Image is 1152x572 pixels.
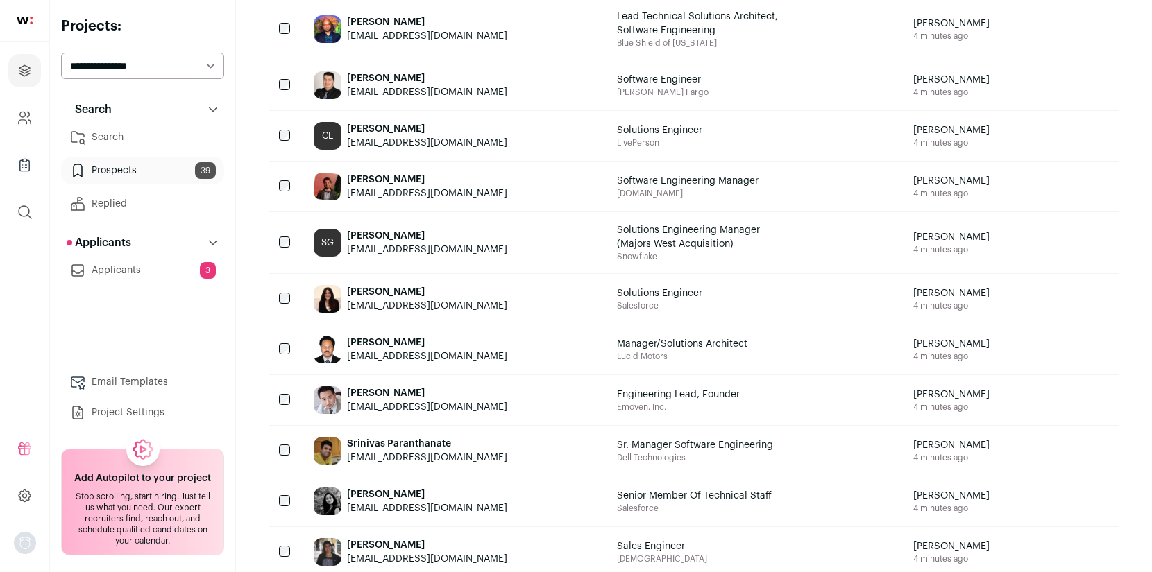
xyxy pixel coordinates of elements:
[913,438,990,452] span: [PERSON_NAME]
[314,15,341,43] img: 86374d3b13e82b54a42b610cd4c88ccf797bc17201dbb1a673af4479bcb104bd
[617,286,702,300] span: Solutions Engineer
[14,532,36,554] img: nopic.png
[913,452,990,463] span: 4 minutes ago
[314,386,341,414] img: 67d041bcb295c617680bc3a0daab776481166110b8d8111861373fec848ffab5
[617,87,709,98] span: [PERSON_NAME] Fargo
[617,337,747,351] span: Manager/Solutions Architect
[617,553,707,564] span: [DEMOGRAPHIC_DATA]
[314,437,341,465] img: 847343ed33444c672d866bd82f1ee20a5fd7b80be8cf7bf116136bb972179578
[74,471,211,485] h2: Add Autopilot to your project
[347,336,507,349] div: [PERSON_NAME]
[347,285,507,299] div: [PERSON_NAME]
[913,137,990,148] span: 4 minutes ago
[617,123,702,137] span: Solutions Engineer
[913,401,990,413] span: 4 minutes ago
[8,54,41,87] a: Projects
[61,17,224,36] h2: Projects:
[347,136,507,150] div: [EMAIL_ADDRESS][DOMAIN_NAME]
[347,71,507,85] div: [PERSON_NAME]
[617,438,773,452] span: Sr. Manager Software Engineering
[617,73,709,87] span: Software Engineer
[61,257,224,284] a: Applicants3
[61,399,224,426] a: Project Settings
[617,503,772,514] span: Salesforce
[617,188,759,199] span: [DOMAIN_NAME]
[617,351,747,362] span: Lucid Motors
[617,251,783,262] span: Snowflake
[617,10,783,37] span: Lead Technical Solutions Architect, Software Engineering
[67,234,131,251] p: Applicants
[913,286,990,300] span: [PERSON_NAME]
[347,122,507,136] div: [PERSON_NAME]
[913,31,990,42] span: 4 minutes ago
[347,243,507,257] div: [EMAIL_ADDRESS][DOMAIN_NAME]
[617,489,772,503] span: Senior Member Of Technical Staff
[347,501,507,515] div: [EMAIL_ADDRESS][DOMAIN_NAME]
[617,401,740,413] span: Emoven, Inc.
[314,538,341,566] img: 25b448e0b2a180aa1426ce9348d81986cd7957fd17888ddf5fa4e4d6007a0b12
[913,489,990,503] span: [PERSON_NAME]
[347,538,507,552] div: [PERSON_NAME]
[617,223,783,251] span: Solutions Engineering Manager (Majors West Acquisition)
[347,451,507,465] div: [EMAIL_ADDRESS][DOMAIN_NAME]
[617,37,783,49] span: Blue Shield of [US_STATE]
[913,73,990,87] span: [PERSON_NAME]
[347,437,507,451] div: Srinivas Paranthanate
[314,173,341,200] img: cc2ea4bd943dd016bd815f8161770f1d3e705e238b57b30903542751a0778e7f
[314,229,341,257] div: SG
[14,532,36,554] button: Open dropdown
[347,187,507,200] div: [EMAIL_ADDRESS][DOMAIN_NAME]
[61,368,224,396] a: Email Templates
[617,452,773,463] span: Dell Technologies
[347,29,507,43] div: [EMAIL_ADDRESS][DOMAIN_NAME]
[314,122,341,150] div: CE
[913,300,990,311] span: 4 minutes ago
[347,400,507,414] div: [EMAIL_ADDRESS][DOMAIN_NAME]
[347,386,507,400] div: [PERSON_NAME]
[913,244,990,255] span: 4 minutes ago
[347,349,507,363] div: [EMAIL_ADDRESS][DOMAIN_NAME]
[61,96,224,123] button: Search
[347,173,507,187] div: [PERSON_NAME]
[347,299,507,313] div: [EMAIL_ADDRESS][DOMAIN_NAME]
[195,162,216,179] span: 39
[314,285,341,313] img: d5248eab74450f9a0f3126b062dd7cdbe89a6f5fad0557bd6fb1755c6cd873fc
[314,487,341,515] img: cf54eb7c058cd585ad0f63086341daad4527ac296c85b82fbfcbe0a4d54d4604
[200,262,216,279] span: 3
[913,351,990,362] span: 4 minutes ago
[913,503,990,514] span: 4 minutes ago
[617,539,707,553] span: Sales Engineer
[347,487,507,501] div: [PERSON_NAME]
[617,300,702,311] span: Salesforce
[913,553,990,564] span: 4 minutes ago
[913,123,990,137] span: [PERSON_NAME]
[913,337,990,351] span: [PERSON_NAME]
[913,188,990,199] span: 4 minutes ago
[347,15,507,29] div: [PERSON_NAME]
[67,101,112,118] p: Search
[61,229,224,257] button: Applicants
[61,449,224,555] a: Add Autopilot to your project Stop scrolling, start hiring. Just tell us what you need. Our exper...
[70,491,215,546] div: Stop scrolling, start hiring. Just tell us what you need. Our expert recruiters find, reach out, ...
[913,174,990,188] span: [PERSON_NAME]
[913,87,990,98] span: 4 minutes ago
[8,148,41,182] a: Company Lists
[347,552,507,566] div: [EMAIL_ADDRESS][DOMAIN_NAME]
[617,388,740,401] span: Engineering Lead, Founder
[8,101,41,135] a: Company and ATS Settings
[913,17,990,31] span: [PERSON_NAME]
[617,137,702,148] span: LivePerson
[61,190,224,218] a: Replied
[913,539,990,553] span: [PERSON_NAME]
[61,123,224,151] a: Search
[913,230,990,244] span: [PERSON_NAME]
[347,229,507,243] div: [PERSON_NAME]
[17,17,33,24] img: wellfound-shorthand-0d5821cbd27db2630d0214b213865d53afaa358527fdda9d0ea32b1df1b89c2c.svg
[314,71,341,99] img: 11c6f8006b282a91dca3ca397217eb3e0512c7e0a7f31cf237f9d9006d22949f
[314,336,341,363] img: 75f88fd869e588668228f343e111ea801d9d8ed283db57dc9df8cc10cdc1f96b
[913,388,990,401] span: [PERSON_NAME]
[61,157,224,184] a: Prospects39
[617,174,759,188] span: Software Engineering Manager
[347,85,507,99] div: [EMAIL_ADDRESS][DOMAIN_NAME]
